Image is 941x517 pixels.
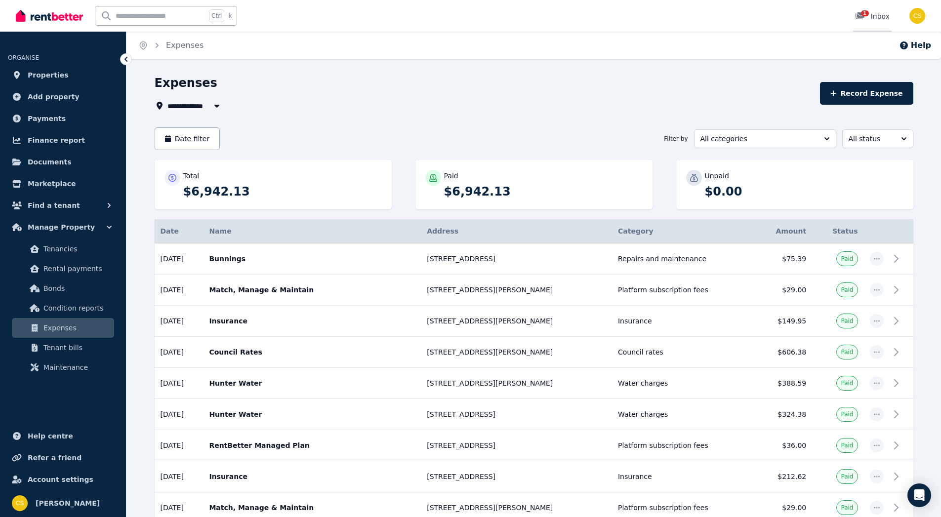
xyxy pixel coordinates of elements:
[28,69,69,81] span: Properties
[612,275,754,306] td: Platform subscription fees
[444,171,458,181] p: Paid
[28,430,73,442] span: Help centre
[754,219,813,243] th: Amount
[209,409,415,419] p: Hunter Water
[12,278,114,298] a: Bonds
[841,286,853,294] span: Paid
[861,10,869,16] span: 1
[841,348,853,356] span: Paid
[421,219,612,243] th: Address
[155,219,204,243] th: Date
[8,217,118,237] button: Manage Property
[203,219,421,243] th: Name
[209,440,415,450] p: RentBetter Managed Plan
[209,472,415,481] p: Insurance
[43,342,110,354] span: Tenant bills
[28,199,80,211] span: Find a tenant
[12,259,114,278] a: Rental payments
[812,219,863,243] th: Status
[155,399,204,430] td: [DATE]
[754,306,813,337] td: $149.95
[754,337,813,368] td: $606.38
[754,461,813,492] td: $212.62
[12,239,114,259] a: Tenancies
[209,378,415,388] p: Hunter Water
[209,347,415,357] p: Council Rates
[183,171,200,181] p: Total
[209,254,415,264] p: Bunnings
[43,243,110,255] span: Tenancies
[841,504,853,512] span: Paid
[612,461,754,492] td: Insurance
[754,275,813,306] td: $29.00
[155,430,204,461] td: [DATE]
[28,156,72,168] span: Documents
[612,243,754,275] td: Repairs and maintenance
[754,430,813,461] td: $36.00
[842,129,913,148] button: All status
[28,178,76,190] span: Marketplace
[36,497,100,509] span: [PERSON_NAME]
[705,171,729,181] p: Unpaid
[155,461,204,492] td: [DATE]
[8,152,118,172] a: Documents
[43,282,110,294] span: Bonds
[705,184,903,199] p: $0.00
[155,337,204,368] td: [DATE]
[8,196,118,215] button: Find a tenant
[8,174,118,194] a: Marketplace
[126,32,215,59] nav: Breadcrumb
[841,410,853,418] span: Paid
[209,9,224,22] span: Ctrl
[907,483,931,507] div: Open Intercom Messenger
[28,474,93,485] span: Account settings
[28,221,95,233] span: Manage Property
[754,399,813,430] td: $324.38
[28,452,82,464] span: Refer a friend
[155,306,204,337] td: [DATE]
[754,368,813,399] td: $388.59
[12,318,114,338] a: Expenses
[841,255,853,263] span: Paid
[700,134,816,144] span: All categories
[43,263,110,275] span: Rental payments
[155,368,204,399] td: [DATE]
[664,135,688,143] span: Filter by
[612,219,754,243] th: Category
[12,338,114,358] a: Tenant bills
[841,379,853,387] span: Paid
[849,134,893,144] span: All status
[855,11,890,21] div: Inbox
[421,275,612,306] td: [STREET_ADDRESS][PERSON_NAME]
[228,12,232,20] span: k
[421,430,612,461] td: [STREET_ADDRESS]
[12,495,28,511] img: Clinton Smith
[209,285,415,295] p: Match, Manage & Maintain
[8,426,118,446] a: Help centre
[43,322,110,334] span: Expenses
[841,317,853,325] span: Paid
[209,316,415,326] p: Insurance
[28,134,85,146] span: Finance report
[209,503,415,513] p: Match, Manage & Maintain
[8,470,118,489] a: Account settings
[8,448,118,468] a: Refer a friend
[8,54,39,61] span: ORGANISE
[183,184,382,199] p: $6,942.13
[841,473,853,480] span: Paid
[612,306,754,337] td: Insurance
[612,368,754,399] td: Water charges
[12,358,114,377] a: Maintenance
[909,8,925,24] img: Clinton Smith
[43,361,110,373] span: Maintenance
[8,130,118,150] a: Finance report
[421,243,612,275] td: [STREET_ADDRESS]
[155,127,220,150] button: Date filter
[8,109,118,128] a: Payments
[155,243,204,275] td: [DATE]
[421,461,612,492] td: [STREET_ADDRESS]
[421,306,612,337] td: [STREET_ADDRESS][PERSON_NAME]
[16,8,83,23] img: RentBetter
[155,75,217,91] h1: Expenses
[28,113,66,124] span: Payments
